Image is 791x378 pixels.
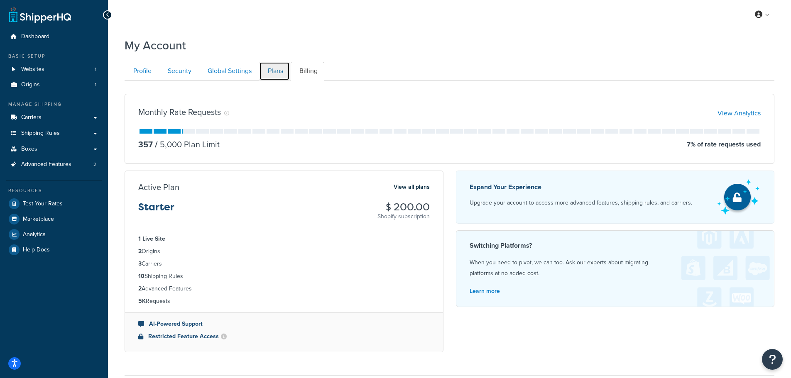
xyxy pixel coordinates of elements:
span: Websites [21,66,44,73]
h3: $ 200.00 [377,202,430,212]
a: Carriers [6,110,102,125]
span: Marketplace [23,216,54,223]
span: 1 [95,81,96,88]
a: Marketplace [6,212,102,227]
li: Shipping Rules [138,272,430,281]
li: Websites [6,62,102,77]
p: When you need to pivot, we can too. Ask our experts about migrating platforms at no added cost. [470,257,761,279]
strong: 1 Live Site [138,234,165,243]
span: Dashboard [21,33,49,40]
a: View Analytics [718,108,761,118]
strong: 3 [138,259,142,268]
button: Open Resource Center [762,349,783,370]
div: Resources [6,187,102,194]
a: Security [159,62,198,80]
a: Help Docs [6,242,102,257]
strong: 2 [138,247,142,256]
a: Origins 1 [6,77,102,93]
span: Origins [21,81,40,88]
span: / [155,138,158,151]
h4: Switching Platforms? [470,241,761,251]
span: Boxes [21,146,37,153]
a: Learn more [470,287,500,295]
li: Advanced Features [6,157,102,172]
p: 357 [138,139,153,150]
strong: 5K [138,297,146,305]
a: Billing [291,62,324,80]
span: Analytics [23,231,46,238]
li: AI-Powered Support [138,319,430,329]
div: Basic Setup [6,53,102,60]
a: View all plans [394,182,430,193]
li: Advanced Features [138,284,430,293]
h3: Monthly Rate Requests [138,107,221,117]
span: Help Docs [23,246,50,254]
a: Advanced Features 2 [6,157,102,172]
h3: Starter [138,202,174,219]
a: Test Your Rates [6,196,102,211]
a: ShipperHQ Home [9,6,71,23]
a: Profile [125,62,158,80]
span: Advanced Features [21,161,71,168]
h1: My Account [125,37,186,54]
span: 2 [93,161,96,168]
span: Carriers [21,114,42,121]
p: Upgrade your account to access more advanced features, shipping rules, and carriers. [470,197,692,209]
strong: 10 [138,272,144,280]
a: Boxes [6,141,102,157]
li: Requests [138,297,430,306]
a: Websites 1 [6,62,102,77]
div: Manage Shipping [6,101,102,108]
strong: 2 [138,284,142,293]
li: Origins [6,77,102,93]
h3: Active Plan [138,183,179,192]
a: Expand Your Experience Upgrade your account to access more advanced features, shipping rules, and... [456,171,775,224]
a: Analytics [6,227,102,242]
span: Test Your Rates [23,200,63,207]
span: 1 [95,66,96,73]
li: Restricted Feature Access [138,332,430,341]
p: 5,000 Plan Limit [153,139,220,150]
a: Dashboard [6,29,102,44]
p: 7 % of rate requests used [687,139,761,150]
p: Shopify subscription [377,212,430,221]
a: Plans [259,62,290,80]
span: Shipping Rules [21,130,60,137]
a: Shipping Rules [6,126,102,141]
li: Carriers [138,259,430,268]
a: Global Settings [199,62,258,80]
p: Expand Your Experience [470,181,692,193]
li: Origins [138,247,430,256]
